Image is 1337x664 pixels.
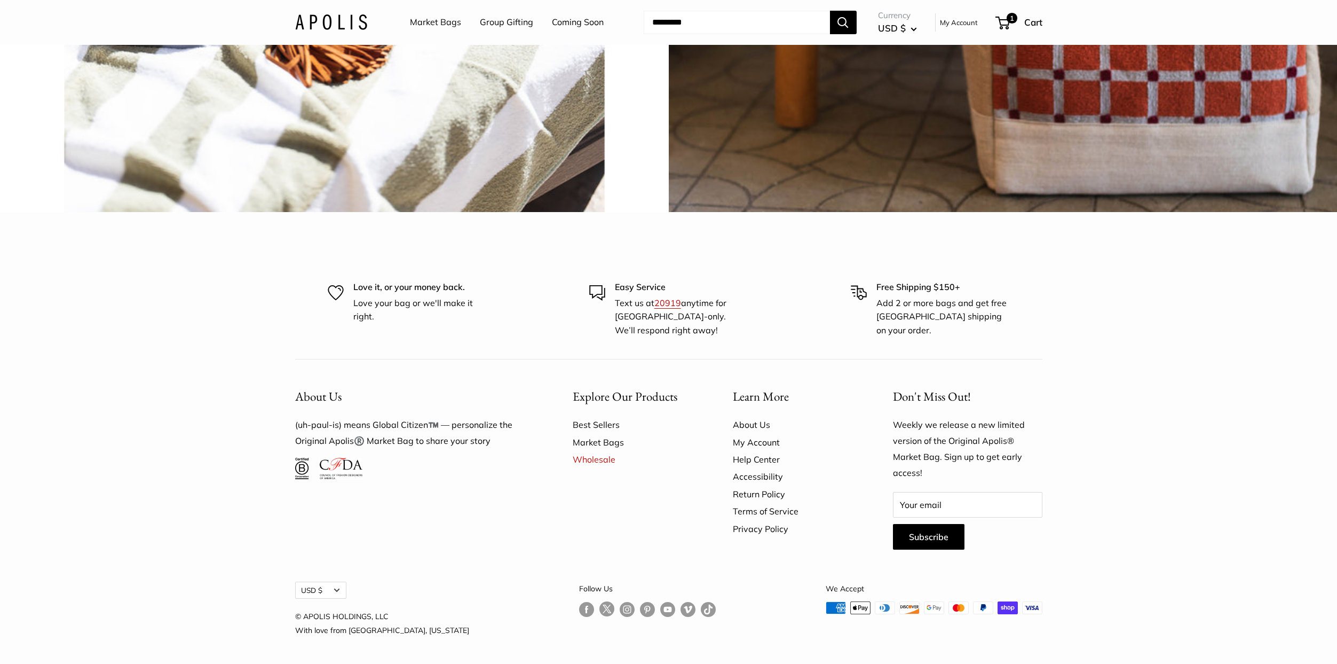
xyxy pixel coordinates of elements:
a: Privacy Policy [733,520,856,537]
p: Don't Miss Out! [893,386,1042,407]
a: About Us [733,416,856,433]
img: Council of Fashion Designers of America Member [320,458,362,479]
button: Subscribe [893,524,964,550]
button: Learn More [733,386,856,407]
a: Terms of Service [733,503,856,520]
a: Market Bags [573,434,695,451]
p: Weekly we release a new limited version of the Original Apolis® Market Bag. Sign up to get early ... [893,417,1042,481]
p: Add 2 or more bags and get free [GEOGRAPHIC_DATA] shipping on your order. [876,296,1010,338]
p: Love it, or your money back. [353,280,487,294]
a: My Account [733,434,856,451]
a: Help Center [733,451,856,468]
a: Follow us on Pinterest [640,601,655,617]
a: Return Policy [733,486,856,503]
span: USD $ [878,22,906,34]
a: Follow us on Instagram [620,601,635,617]
p: Love your bag or we'll make it right. [353,296,487,324]
button: Explore Our Products [573,386,695,407]
p: © APOLIS HOLDINGS, LLC With love from [GEOGRAPHIC_DATA], [US_STATE] [295,610,469,637]
a: Wholesale [573,451,695,468]
span: 1 [1006,13,1017,24]
span: Currency [878,8,917,23]
img: Certified B Corporation [295,458,310,479]
p: Text us at anytime for [GEOGRAPHIC_DATA]-only. We’ll respond right away! [615,296,748,338]
a: 20919 [654,298,681,308]
a: 1 Cart [996,14,1042,31]
button: Search [830,11,857,34]
span: About Us [295,388,342,404]
p: (uh-paul-is) means Global Citizen™️ — personalize the Original Apolis®️ Market Bag to share your ... [295,417,535,449]
button: USD $ [878,20,917,37]
a: Follow us on Vimeo [681,601,695,617]
img: Apolis [295,14,367,30]
span: Explore Our Products [573,388,677,404]
a: My Account [940,16,978,29]
a: Accessibility [733,468,856,485]
p: We Accept [826,582,1042,596]
a: Follow us on Tumblr [701,601,716,617]
button: USD $ [295,582,346,599]
p: Easy Service [615,280,748,294]
a: Group Gifting [480,14,533,30]
p: Free Shipping $150+ [876,280,1010,294]
a: Follow us on Twitter [599,601,614,621]
input: Search... [644,11,830,34]
p: Follow Us [579,582,716,596]
span: Cart [1024,17,1042,28]
a: Follow us on Facebook [579,601,594,617]
span: Learn More [733,388,789,404]
button: About Us [295,386,535,407]
a: Best Sellers [573,416,695,433]
a: Market Bags [410,14,461,30]
a: Follow us on YouTube [660,601,675,617]
a: Coming Soon [552,14,604,30]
